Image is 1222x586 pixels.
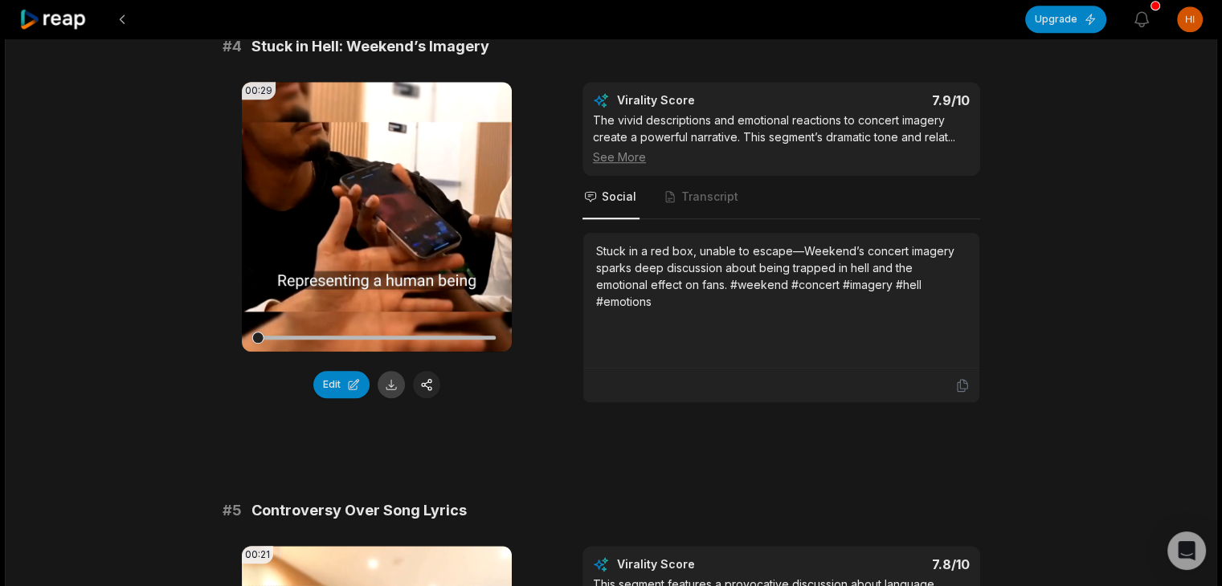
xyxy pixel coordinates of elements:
[593,149,970,165] div: See More
[681,189,738,205] span: Transcript
[617,556,790,572] div: Virality Score
[223,499,242,522] span: # 5
[1025,6,1106,33] button: Upgrade
[593,112,970,165] div: The vivid descriptions and emotional reactions to concert imagery create a powerful narrative. Th...
[251,35,489,58] span: Stuck in Hell: Weekend’s Imagery
[251,499,467,522] span: Controversy Over Song Lyrics
[596,242,967,310] div: Stuck in a red box, unable to escape—Weekend’s concert imagery sparks deep discussion about being...
[602,189,636,205] span: Social
[582,176,980,219] nav: Tabs
[617,92,790,108] div: Virality Score
[798,92,971,108] div: 7.9 /10
[1167,531,1206,570] div: Open Intercom Messenger
[242,82,512,352] video: Your browser does not support mp4 format.
[223,35,242,58] span: # 4
[313,371,370,398] button: Edit
[798,556,971,572] div: 7.8 /10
